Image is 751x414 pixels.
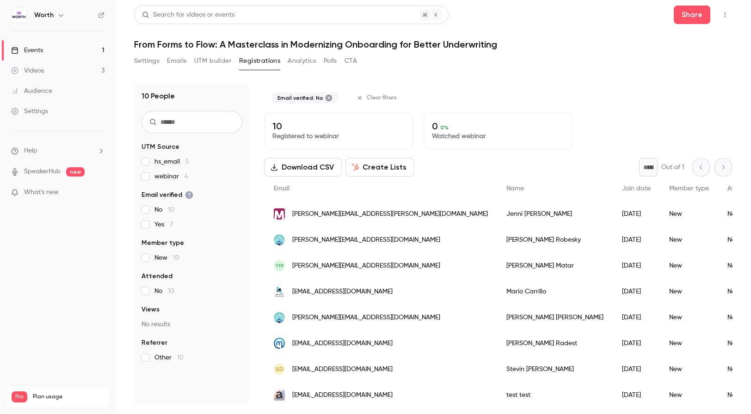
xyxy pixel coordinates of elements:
span: No [154,205,174,214]
button: UTM builder [194,54,232,68]
span: [PERSON_NAME][EMAIL_ADDRESS][DOMAIN_NAME] [292,235,440,245]
div: [PERSON_NAME] Robesky [497,227,613,253]
img: ascentpaymentsolutions.com [274,312,285,323]
span: 4 [185,173,188,180]
div: Events [11,46,43,55]
button: CTA [345,54,357,68]
h6: Worth [34,11,54,20]
div: [DATE] [613,304,660,330]
span: [EMAIL_ADDRESS][DOMAIN_NAME] [292,339,393,348]
section: facet-groups [142,142,242,362]
span: [PERSON_NAME][EMAIL_ADDRESS][DOMAIN_NAME] [292,313,440,323]
h1: 10 People [142,91,175,102]
span: 5 [185,158,189,165]
div: New [660,304,718,330]
p: 0 [432,121,565,132]
p: No results [142,320,242,329]
div: New [660,201,718,227]
span: Other [154,353,184,362]
div: Search for videos or events [142,10,234,20]
span: 10 [168,288,174,294]
div: New [660,279,718,304]
span: UTM Source [142,142,179,152]
p: Watched webinar [432,132,565,141]
div: [DATE] [613,382,660,408]
img: mbanq.com [274,208,285,219]
span: 0 % [440,124,449,131]
span: New [154,253,179,262]
button: Download CSV [265,158,342,177]
p: Registered to webinar [272,132,405,141]
span: Name [506,185,524,192]
div: test test [497,382,613,408]
span: Pro [12,391,27,402]
div: [DATE] [613,227,660,253]
span: Clear filters [367,94,397,102]
span: Email [274,185,289,192]
img: ascentpaymentsolutions.com [274,234,285,245]
div: New [660,330,718,356]
img: ascenditt.com [274,390,285,401]
span: [EMAIL_ADDRESS][DOMAIN_NAME] [292,390,393,400]
span: Yes [154,220,173,229]
span: SD [276,365,283,373]
span: 10 [177,354,184,361]
span: hs_email [154,157,189,166]
span: What's new [24,188,59,197]
div: [DATE] [613,201,660,227]
span: Email verified: No [277,94,323,102]
div: [PERSON_NAME] Radest [497,330,613,356]
button: Remove "Email not verified" from selected filters [325,94,332,102]
button: Registrations [239,54,280,68]
button: Emails [167,54,186,68]
span: [PERSON_NAME][EMAIL_ADDRESS][DOMAIN_NAME] [292,261,440,271]
span: Referrer [142,338,167,347]
span: No [154,286,174,296]
div: Videos [11,66,44,75]
span: new [66,167,85,177]
img: beyondbancard.com [274,286,285,297]
li: help-dropdown-opener [11,146,105,156]
div: Mario Carrillo [497,279,613,304]
span: Join date [622,185,651,192]
span: Views [142,305,160,314]
div: [DATE] [613,330,660,356]
div: Settings [11,107,48,116]
div: Stevin [PERSON_NAME] [497,356,613,382]
img: Worth [12,8,26,23]
div: New [660,227,718,253]
span: [EMAIL_ADDRESS][DOMAIN_NAME] [292,287,393,297]
a: SpeakerHub [24,167,61,177]
span: Email verified [142,190,193,200]
span: 10 [168,207,174,213]
button: Polls [324,54,337,68]
span: [PERSON_NAME][EMAIL_ADDRESS][PERSON_NAME][DOMAIN_NAME] [292,209,488,219]
h1: From Forms to Flow: A Masterclass in Modernizing Onboarding for Better Underwriting [134,39,733,50]
span: Member type [142,238,184,248]
div: New [660,253,718,279]
div: [PERSON_NAME] [PERSON_NAME] [497,304,613,330]
span: Attended [142,272,172,281]
div: Audience [11,86,52,96]
button: Analytics [288,54,316,68]
div: New [660,356,718,382]
button: Clear filters [353,91,402,105]
span: 7 [170,221,173,228]
button: Settings [134,54,160,68]
span: [EMAIL_ADDRESS][DOMAIN_NAME] [292,365,393,374]
div: [DATE] [613,279,660,304]
span: Help [24,146,37,156]
span: webinar [154,172,188,181]
div: New [660,382,718,408]
p: Out of 1 [661,163,684,172]
button: Share [674,6,710,24]
div: [DATE] [613,356,660,382]
span: Member type [669,185,709,192]
img: monerepay.com [274,338,285,349]
span: YM [276,262,283,270]
div: Jenni [PERSON_NAME] [497,201,613,227]
div: [DATE] [613,253,660,279]
div: [PERSON_NAME] Matar [497,253,613,279]
button: Create Lists [345,158,414,177]
span: 10 [173,255,179,261]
